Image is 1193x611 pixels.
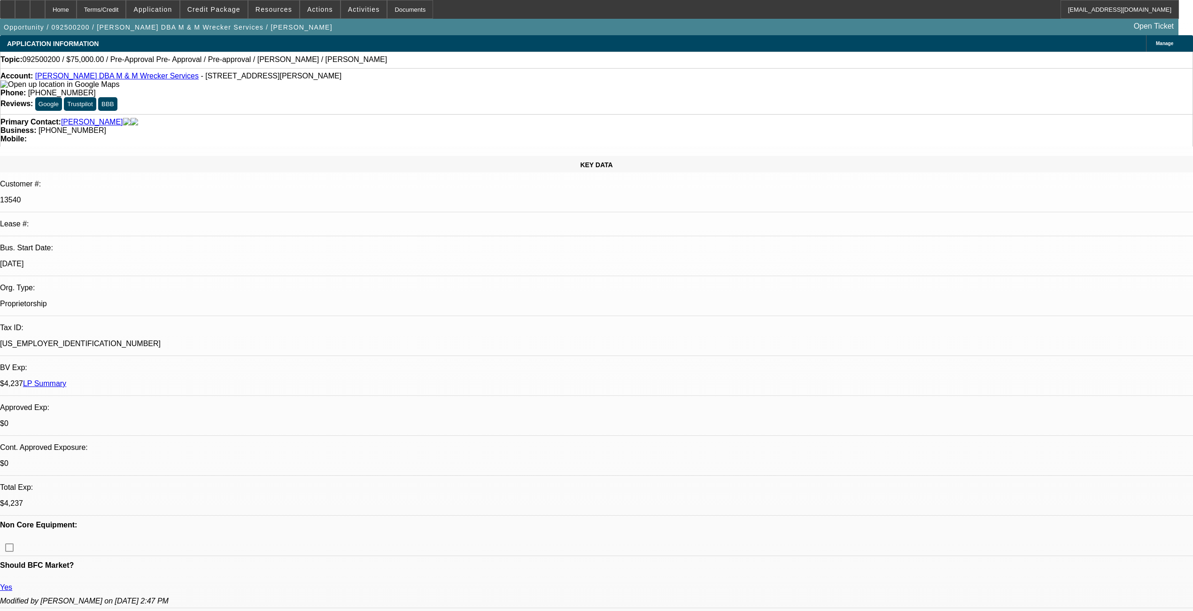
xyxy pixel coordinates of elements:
span: [PHONE_NUMBER] [39,126,106,134]
a: [PERSON_NAME] DBA M & M Wrecker Services [35,72,199,80]
a: Open Ticket [1130,18,1178,34]
a: LP Summary [23,379,66,387]
strong: Business: [0,126,36,134]
span: Opportunity / 092500200 / [PERSON_NAME] DBA M & M Wrecker Services / [PERSON_NAME] [4,23,333,31]
button: Resources [248,0,299,18]
a: [PERSON_NAME] [61,118,123,126]
img: linkedin-icon.png [131,118,138,126]
strong: Account: [0,72,33,80]
span: KEY DATA [580,161,612,169]
span: Actions [307,6,333,13]
img: facebook-icon.png [123,118,131,126]
strong: Mobile: [0,135,27,143]
span: Resources [256,6,292,13]
img: Open up location in Google Maps [0,80,119,89]
button: Application [126,0,179,18]
button: Actions [300,0,340,18]
strong: Primary Contact: [0,118,61,126]
span: Credit Package [187,6,240,13]
span: Manage [1156,41,1173,46]
span: - [STREET_ADDRESS][PERSON_NAME] [201,72,341,80]
span: Activities [348,6,380,13]
span: 092500200 / $75,000.00 / Pre-Approval Pre- Approval / Pre-approval / [PERSON_NAME] / [PERSON_NAME] [23,55,387,64]
button: Trustpilot [64,97,96,111]
strong: Topic: [0,55,23,64]
strong: Phone: [0,89,26,97]
span: APPLICATION INFORMATION [7,40,99,47]
a: View Google Maps [0,80,119,88]
button: Google [35,97,62,111]
button: Activities [341,0,387,18]
button: Credit Package [180,0,248,18]
span: [PHONE_NUMBER] [28,89,96,97]
strong: Reviews: [0,100,33,108]
span: Application [133,6,172,13]
button: BBB [98,97,117,111]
